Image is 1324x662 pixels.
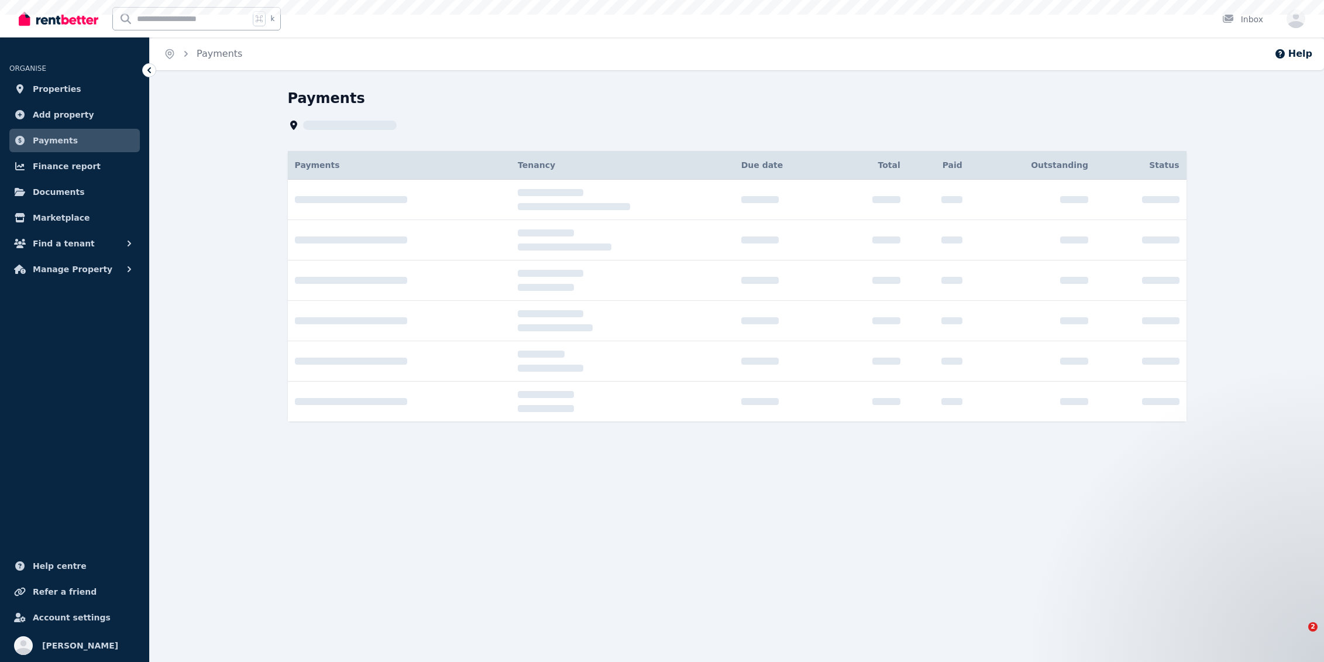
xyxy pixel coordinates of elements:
span: Finance report [33,159,101,173]
th: Outstanding [969,151,1095,180]
span: Properties [33,82,81,96]
button: Find a tenant [9,232,140,255]
a: Refer a friend [9,580,140,603]
div: Inbox [1222,13,1263,25]
button: Help [1274,47,1312,61]
a: Finance report [9,155,140,178]
span: [PERSON_NAME] [42,639,118,653]
button: Manage Property [9,258,140,281]
span: Payments [33,133,78,148]
a: Payments [9,129,140,152]
iframe: Intercom live chat [1284,622,1312,650]
span: Account settings [33,610,111,625]
th: Status [1095,151,1187,180]
h1: Payments [288,89,365,108]
nav: Breadcrumb [150,37,256,70]
a: Documents [9,180,140,204]
a: Help centre [9,554,140,578]
span: Documents [33,185,85,199]
a: Marketplace [9,206,140,229]
span: Refer a friend [33,585,97,599]
span: k [270,14,274,23]
a: Payments [197,48,242,59]
th: Total [833,151,907,180]
span: Manage Property [33,262,112,276]
span: 2 [1308,622,1318,632]
span: Help centre [33,559,87,573]
a: Properties [9,77,140,101]
th: Paid [907,151,969,180]
a: Add property [9,103,140,126]
span: Add property [33,108,94,122]
span: Find a tenant [33,236,95,251]
span: Marketplace [33,211,90,225]
th: Tenancy [511,151,734,180]
img: RentBetter [19,10,98,28]
a: Account settings [9,606,140,629]
th: Due date [734,151,833,180]
span: Payments [295,160,340,170]
span: ORGANISE [9,64,46,73]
